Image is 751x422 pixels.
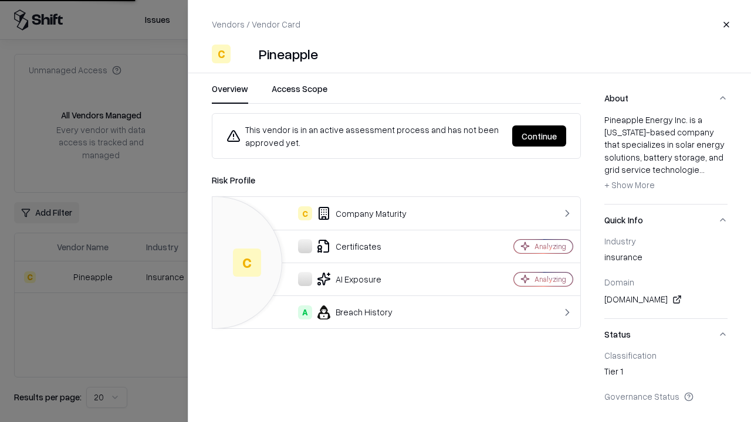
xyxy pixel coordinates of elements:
[298,305,312,319] div: A
[604,114,728,204] div: About
[604,114,728,195] div: Pineapple Energy Inc. is a [US_STATE]-based company that specializes in solar energy solutions, b...
[212,173,581,187] div: Risk Profile
[699,164,705,175] span: ...
[604,277,728,287] div: Domain
[535,274,566,284] div: Analyzing
[226,123,503,149] div: This vendor is in an active assessment process and has not been approved yet.
[604,391,728,401] div: Governance Status
[512,125,566,147] button: Continue
[222,239,473,253] div: Certificates
[604,292,728,307] div: [DOMAIN_NAME]
[298,206,312,220] div: C
[604,365,728,382] div: Tier 1
[212,18,300,30] p: Vendors / Vendor Card
[212,83,248,104] button: Overview
[272,83,327,104] button: Access Scope
[222,305,473,319] div: Breach History
[535,241,566,251] div: Analyzing
[222,206,473,220] div: Company Maturity
[604,236,728,318] div: Quick Info
[212,45,231,63] div: C
[604,179,655,190] span: + Show More
[604,236,728,246] div: Industry
[604,83,728,114] button: About
[235,45,254,63] img: Pineapple
[604,251,728,267] div: insurance
[222,272,473,286] div: AI Exposure
[604,205,728,236] button: Quick Info
[604,319,728,350] button: Status
[604,350,728,360] div: Classification
[259,45,318,63] div: Pineapple
[604,176,655,195] button: + Show More
[233,249,261,277] div: C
